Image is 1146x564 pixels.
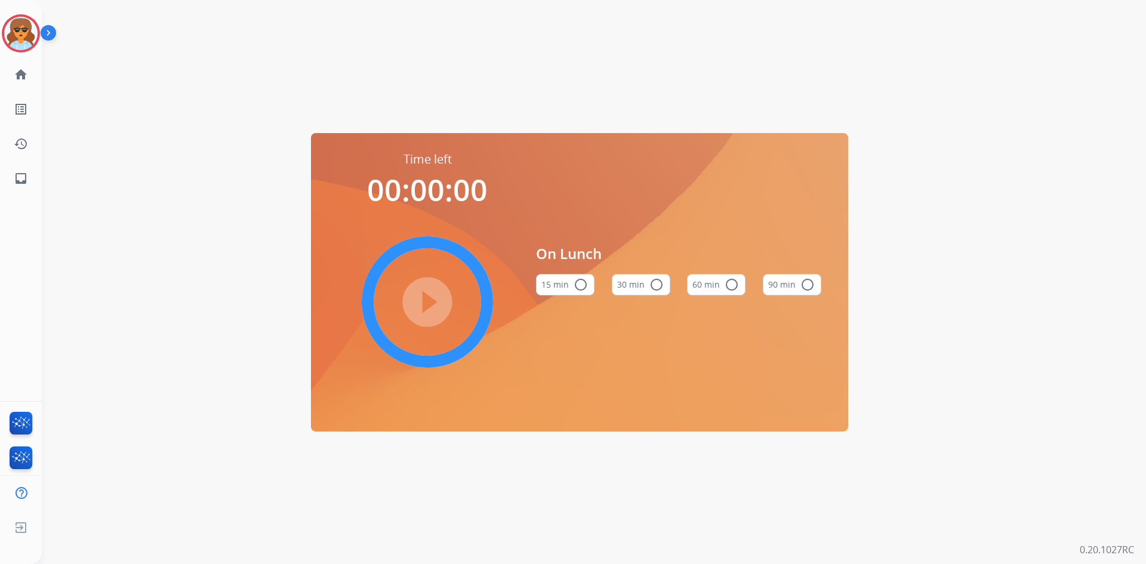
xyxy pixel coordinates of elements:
button: 15 min [536,274,594,295]
mat-icon: radio_button_unchecked [800,278,815,292]
span: On Lunch [536,243,821,264]
button: 90 min [763,274,821,295]
mat-icon: radio_button_unchecked [574,278,588,292]
img: avatar [4,17,38,50]
mat-icon: list_alt [14,102,28,116]
span: Time left [403,151,452,168]
mat-icon: home [14,67,28,82]
button: 30 min [612,274,670,295]
span: 00:00:00 [367,169,488,210]
mat-icon: history [14,137,28,151]
mat-icon: inbox [14,171,28,186]
mat-icon: radio_button_unchecked [725,278,739,292]
p: 0.20.1027RC [1080,543,1134,557]
button: 60 min [687,274,745,295]
mat-icon: radio_button_unchecked [649,278,664,292]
